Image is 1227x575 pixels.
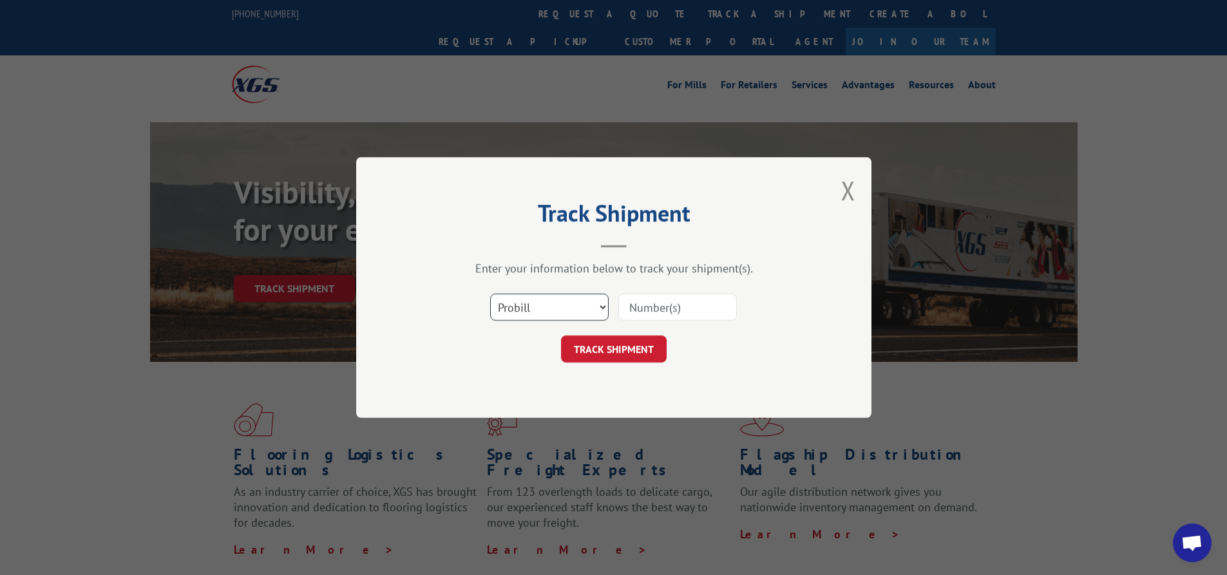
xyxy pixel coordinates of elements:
[841,173,855,207] button: Close modal
[618,294,737,321] input: Number(s)
[421,261,807,276] div: Enter your information below to track your shipment(s).
[1173,523,1212,562] div: Open chat
[561,335,667,363] button: TRACK SHIPMENT
[421,204,807,229] h2: Track Shipment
